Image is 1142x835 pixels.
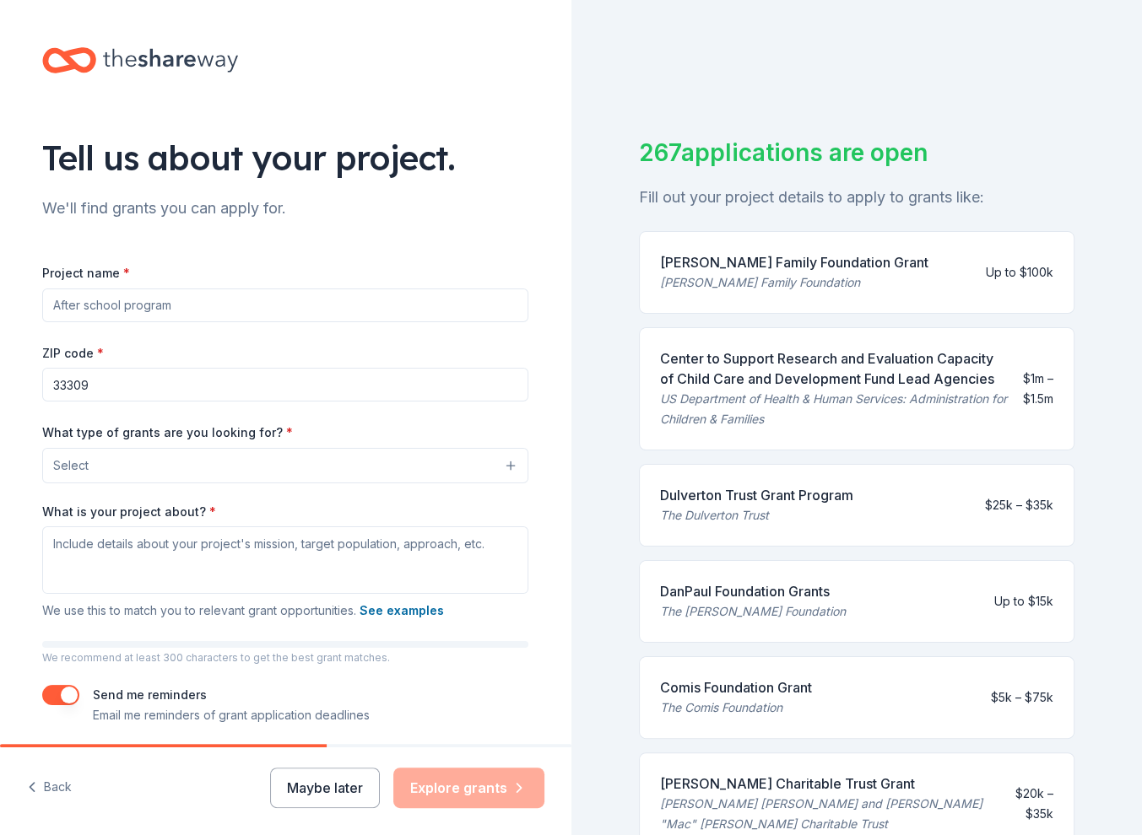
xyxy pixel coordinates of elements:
[42,345,104,362] label: ZIP code
[53,455,89,476] span: Select
[1011,784,1053,824] div: $20k – $35k
[660,773,998,794] div: [PERSON_NAME] Charitable Trust Grant
[1020,369,1053,409] div: $1m – $1.5m
[660,677,812,698] div: Comis Foundation Grant
[27,770,72,805] button: Back
[660,581,846,601] div: DanPaul Foundation Grants
[660,505,853,525] div: The Dulverton Trust
[660,698,812,718] div: The Comis Foundation
[994,591,1053,611] div: Up to $15k
[42,195,528,222] div: We'll find grants you can apply for.
[42,134,528,181] div: Tell us about your project.
[42,368,528,401] input: 12345 (U.S. only)
[986,262,1053,283] div: Up to $100k
[991,687,1053,708] div: $5k – $75k
[42,288,528,322] input: After school program
[270,768,380,808] button: Maybe later
[42,424,293,441] label: What type of grants are you looking for?
[42,448,528,483] button: Select
[42,265,130,282] label: Project name
[660,389,1007,429] div: US Department of Health & Human Services: Administration for Children & Families
[42,603,444,617] span: We use this to match you to relevant grant opportunities.
[639,184,1075,211] div: Fill out your project details to apply to grants like:
[660,485,853,505] div: Dulverton Trust Grant Program
[985,495,1053,515] div: $25k – $35k
[93,705,370,725] p: Email me reminders of grant application deadlines
[660,252,928,272] div: [PERSON_NAME] Family Foundation Grant
[660,794,998,834] div: [PERSON_NAME] [PERSON_NAME] and [PERSON_NAME] "Mac" [PERSON_NAME] Charitable Trust
[660,348,1007,389] div: Center to Support Research and Evaluation Capacity of Child Care and Development Fund Lead Agencies
[42,651,528,665] p: We recommend at least 300 characters to get the best grant matches.
[93,687,207,702] label: Send me reminders
[639,135,1075,170] div: 267 applications are open
[660,601,846,622] div: The [PERSON_NAME] Foundation
[660,272,928,293] div: [PERSON_NAME] Family Foundation
[42,504,216,520] label: What is your project about?
[360,601,444,621] button: See examples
